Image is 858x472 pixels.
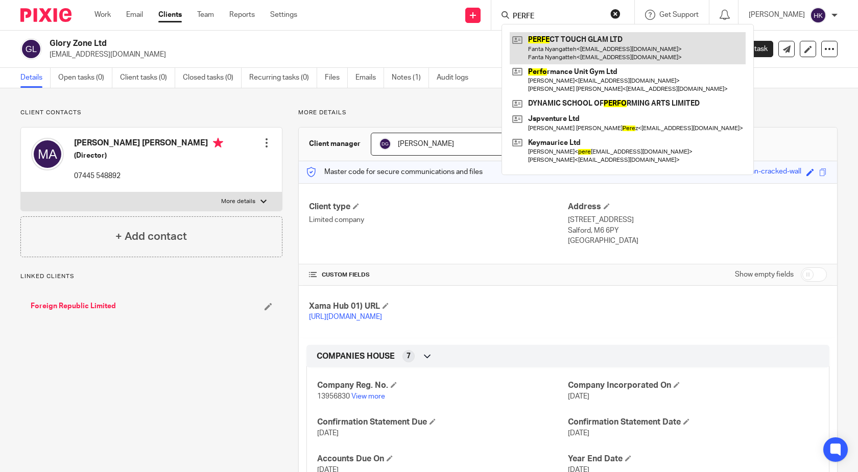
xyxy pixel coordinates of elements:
[20,272,282,281] p: Linked clients
[317,454,568,464] h4: Accounts Due On
[50,49,699,60] p: [EMAIL_ADDRESS][DOMAIN_NAME]
[317,351,395,362] span: COMPANIES HOUSE
[568,454,819,464] h4: Year End Date
[512,12,604,21] input: Search
[120,68,175,88] a: Client tasks (0)
[213,138,223,148] i: Primary
[810,7,826,23] img: svg%3E
[94,10,111,20] a: Work
[309,301,568,312] h4: Xama Hub 01) URL
[221,197,255,206] p: More details
[31,138,64,170] img: svg%3E
[309,313,382,320] a: [URL][DOMAIN_NAME]
[31,301,116,311] a: Foreign Republic Limited
[74,151,223,161] h5: (Director)
[229,10,255,20] a: Reports
[749,10,805,20] p: [PERSON_NAME]
[317,393,350,400] span: 13956830
[317,380,568,391] h4: Company Reg. No.
[126,10,143,20] a: Email
[568,417,819,428] h4: Confirmation Statement Date
[20,38,42,60] img: svg%3E
[270,10,297,20] a: Settings
[309,215,568,225] p: Limited company
[437,68,476,88] a: Audit logs
[398,140,454,147] span: [PERSON_NAME]
[309,139,361,149] h3: Client manager
[317,417,568,428] h4: Confirmation Statement Due
[249,68,317,88] a: Recurring tasks (0)
[351,393,385,400] a: View more
[317,430,339,437] span: [DATE]
[568,202,827,212] h4: Address
[568,226,827,236] p: Salford, M6 6PY
[735,269,794,280] label: Show empty fields
[306,167,483,177] p: Master code for secure communications and files
[20,68,51,88] a: Details
[183,68,242,88] a: Closed tasks (0)
[659,11,699,18] span: Get Support
[568,215,827,225] p: [STREET_ADDRESS]
[355,68,384,88] a: Emails
[298,109,838,117] p: More details
[58,68,112,88] a: Open tasks (0)
[74,138,223,151] h4: [PERSON_NAME] [PERSON_NAME]
[309,202,568,212] h4: Client type
[74,171,223,181] p: 07445 548892
[20,109,282,117] p: Client contacts
[379,138,391,150] img: svg%3E
[50,38,569,49] h2: Glory Zone Ltd
[115,229,187,244] h4: + Add contact
[407,351,411,361] span: 7
[568,236,827,246] p: [GEOGRAPHIC_DATA]
[197,10,214,20] a: Team
[568,430,589,437] span: [DATE]
[568,380,819,391] h4: Company Incorporated On
[610,9,621,19] button: Clear
[309,271,568,279] h4: CUSTOM FIELDS
[392,68,429,88] a: Notes (1)
[158,10,182,20] a: Clients
[568,393,589,400] span: [DATE]
[325,68,348,88] a: Files
[20,8,71,22] img: Pixie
